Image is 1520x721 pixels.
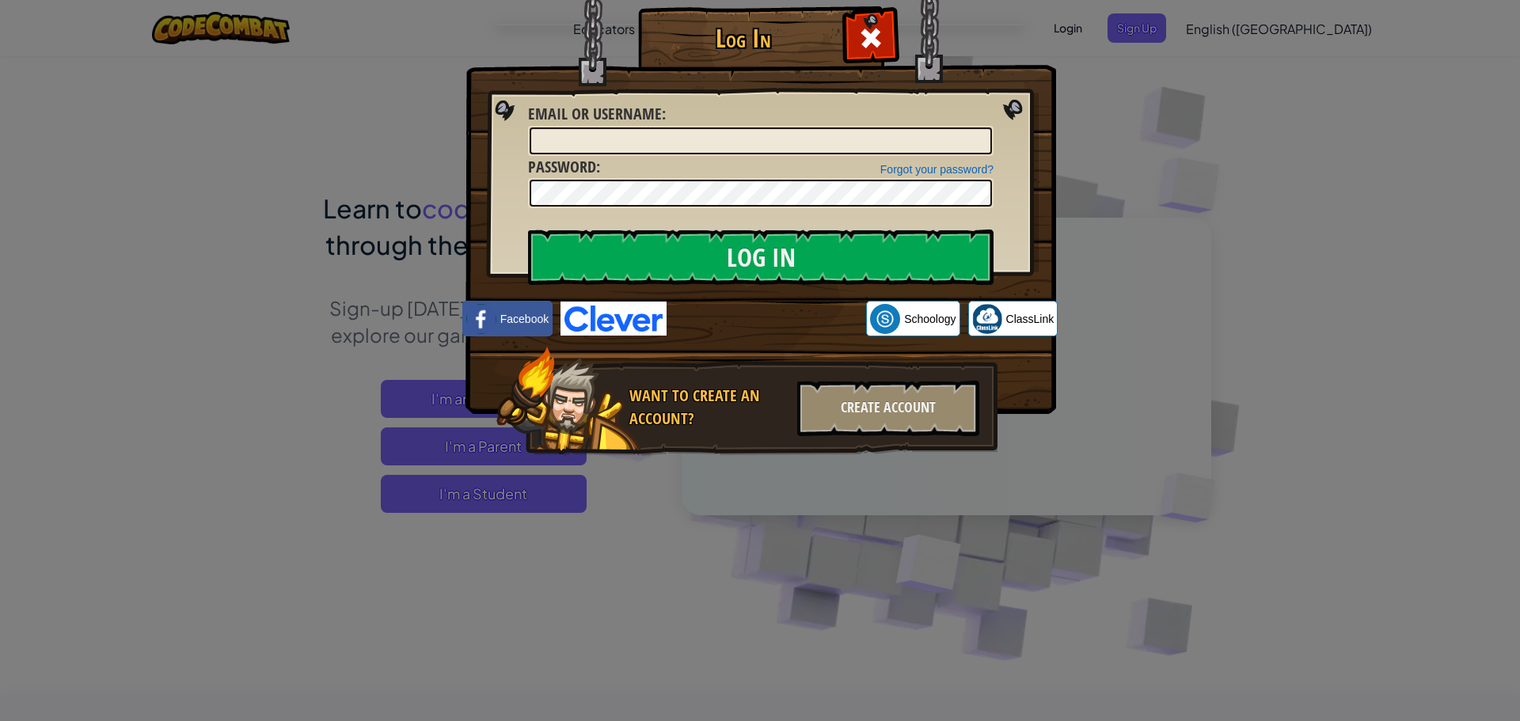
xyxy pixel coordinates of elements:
[972,304,1002,334] img: classlink-logo-small.png
[797,381,979,436] div: Create Account
[528,103,662,124] span: Email or Username
[642,25,844,52] h1: Log In
[500,311,549,327] span: Facebook
[528,103,666,126] label: :
[904,311,956,327] span: Schoology
[1006,311,1054,327] span: ClassLink
[667,302,866,336] iframe: Sign in with Google Button
[880,163,994,176] a: Forgot your password?
[560,302,667,336] img: clever-logo-blue.png
[528,156,600,179] label: :
[629,385,788,430] div: Want to create an account?
[466,304,496,334] img: facebook_small.png
[528,230,994,285] input: Log In
[870,304,900,334] img: schoology.png
[528,156,596,177] span: Password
